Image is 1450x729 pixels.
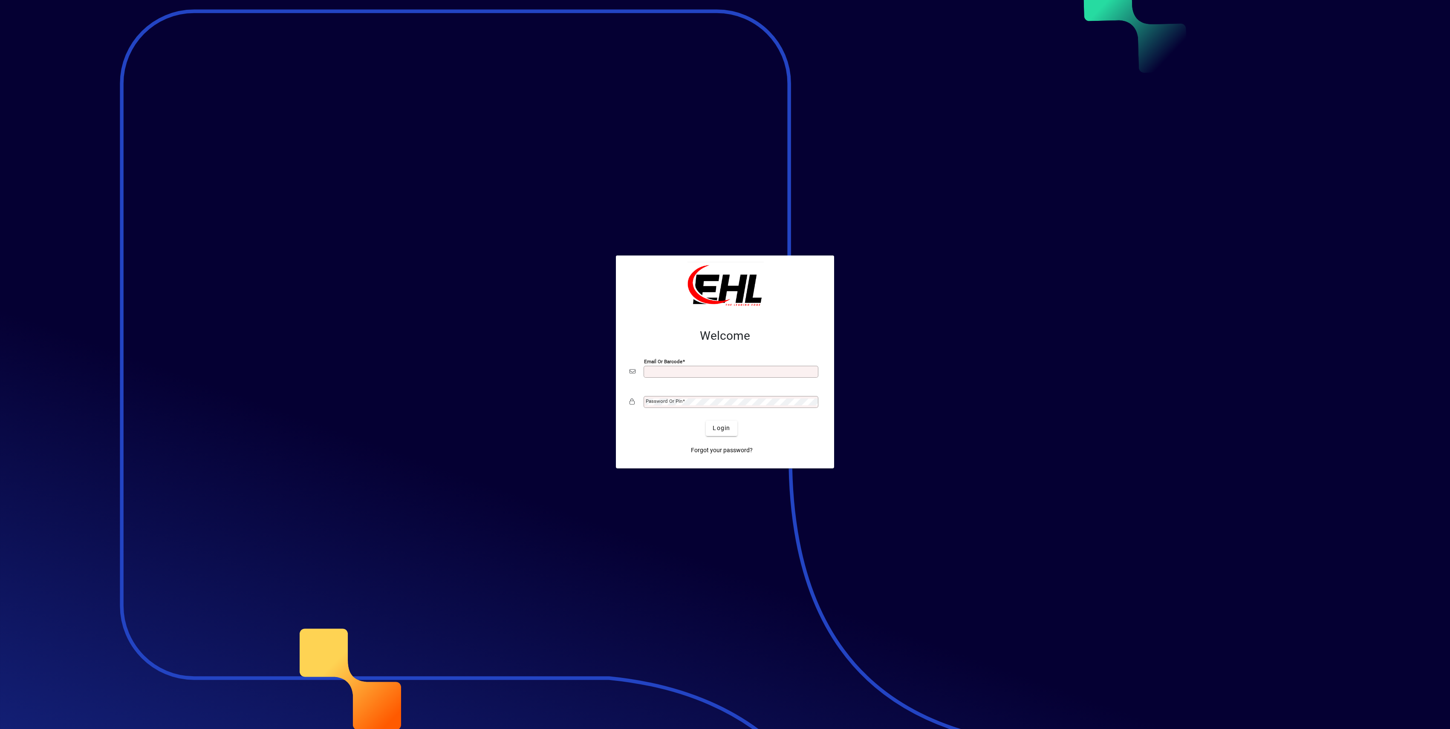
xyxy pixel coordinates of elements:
h2: Welcome [630,329,820,343]
mat-label: Email or Barcode [644,358,682,364]
mat-label: Password or Pin [646,398,682,404]
button: Login [706,421,737,436]
span: Forgot your password? [691,446,753,455]
a: Forgot your password? [687,443,756,458]
span: Login [713,424,730,433]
